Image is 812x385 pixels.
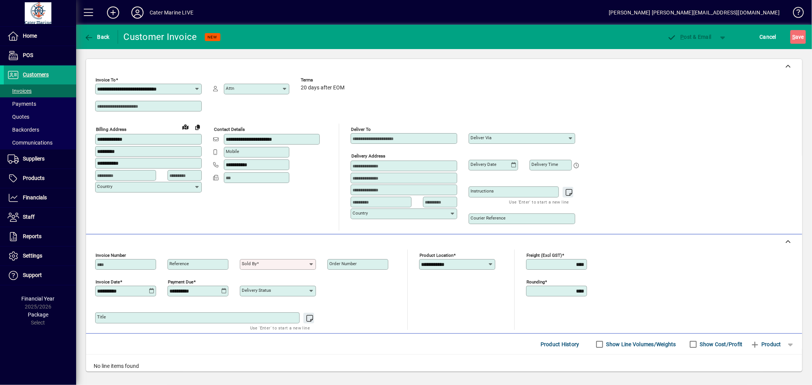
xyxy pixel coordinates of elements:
[750,338,781,350] span: Product
[538,337,582,351] button: Product History
[23,175,45,181] span: Products
[541,338,579,350] span: Product History
[301,78,346,83] span: Terms
[4,110,76,123] a: Quotes
[23,33,37,39] span: Home
[191,121,204,133] button: Copy to Delivery address
[23,194,47,200] span: Financials
[23,72,49,78] span: Customers
[792,31,804,43] span: ave
[84,34,110,40] span: Back
[23,52,33,58] span: POS
[531,162,558,167] mat-label: Delivery time
[125,6,150,19] button: Profile
[667,34,711,40] span: ost & Email
[8,88,32,94] span: Invoices
[23,156,45,162] span: Suppliers
[420,253,453,258] mat-label: Product location
[86,355,802,378] div: No line items found
[96,279,120,285] mat-label: Invoice date
[8,127,39,133] span: Backorders
[208,35,217,40] span: NEW
[790,30,806,44] button: Save
[23,272,42,278] span: Support
[23,253,42,259] span: Settings
[4,136,76,149] a: Communications
[179,121,191,133] a: View on map
[150,6,193,19] div: Cater Marine LIVE
[124,31,197,43] div: Customer Invoice
[664,30,715,44] button: Post & Email
[96,77,116,83] mat-label: Invoice To
[353,210,368,216] mat-label: Country
[23,214,35,220] span: Staff
[101,6,125,19] button: Add
[4,188,76,207] a: Financials
[681,34,684,40] span: P
[4,227,76,246] a: Reports
[28,312,48,318] span: Package
[301,85,345,91] span: 20 days after EOM
[4,169,76,188] a: Products
[351,127,371,132] mat-label: Deliver To
[4,46,76,65] a: POS
[226,149,239,154] mat-label: Mobile
[747,337,785,351] button: Product
[4,97,76,110] a: Payments
[97,184,112,189] mat-label: Country
[76,30,118,44] app-page-header-button: Back
[526,279,545,285] mat-label: Rounding
[168,279,193,285] mat-label: Payment due
[8,140,53,146] span: Communications
[4,266,76,285] a: Support
[8,114,29,120] span: Quotes
[471,135,491,140] mat-label: Deliver via
[22,296,55,302] span: Financial Year
[4,247,76,266] a: Settings
[242,261,257,266] mat-label: Sold by
[471,188,494,194] mat-label: Instructions
[699,340,743,348] label: Show Cost/Profit
[471,162,496,167] mat-label: Delivery date
[97,314,106,320] mat-label: Title
[787,2,802,26] a: Knowledge Base
[4,84,76,97] a: Invoices
[250,323,310,332] mat-hint: Use 'Enter' to start a new line
[4,27,76,46] a: Home
[242,288,271,293] mat-label: Delivery status
[526,253,562,258] mat-label: Freight (excl GST)
[96,253,126,258] mat-label: Invoice number
[226,86,234,91] mat-label: Attn
[471,215,506,221] mat-label: Courier Reference
[82,30,112,44] button: Back
[4,150,76,169] a: Suppliers
[758,30,778,44] button: Cancel
[8,101,36,107] span: Payments
[609,6,780,19] div: [PERSON_NAME] [PERSON_NAME][EMAIL_ADDRESS][DOMAIN_NAME]
[509,197,569,206] mat-hint: Use 'Enter' to start a new line
[23,233,41,239] span: Reports
[4,208,76,227] a: Staff
[169,261,189,266] mat-label: Reference
[760,31,777,43] span: Cancel
[4,123,76,136] a: Backorders
[329,261,357,266] mat-label: Order number
[605,340,676,348] label: Show Line Volumes/Weights
[792,34,795,40] span: S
